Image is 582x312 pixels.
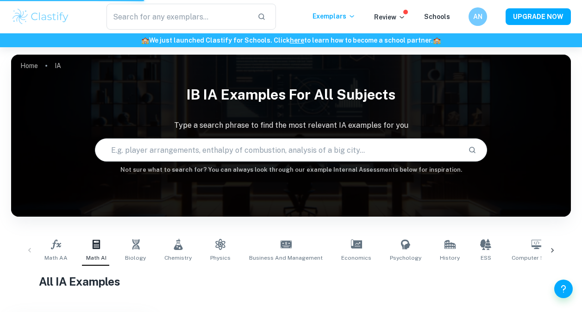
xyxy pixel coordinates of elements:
span: Math AI [86,254,106,262]
button: Search [464,142,480,158]
span: 🏫 [141,37,149,44]
p: Exemplars [313,11,356,21]
button: Help and Feedback [554,280,573,298]
h1: IB IA examples for all subjects [11,81,571,109]
h1: All IA Examples [39,273,543,290]
span: Computer Science [512,254,562,262]
h6: AN [473,12,483,22]
span: Physics [210,254,231,262]
span: Economics [341,254,371,262]
a: here [290,37,304,44]
span: History [440,254,460,262]
p: IA [55,61,61,71]
h6: We just launched Clastify for Schools. Click to learn how to become a school partner. [2,35,580,45]
span: Biology [125,254,146,262]
span: 🏫 [433,37,441,44]
button: UPGRADE NOW [506,8,571,25]
span: Math AA [44,254,68,262]
span: Chemistry [164,254,192,262]
button: AN [469,7,487,26]
span: Psychology [390,254,421,262]
span: ESS [481,254,491,262]
a: Home [20,59,38,72]
h6: Not sure what to search for? You can always look through our example Internal Assessments below f... [11,165,571,175]
input: Search for any exemplars... [106,4,250,30]
a: Schools [424,13,450,20]
img: Clastify logo [11,7,70,26]
p: Review [374,12,406,22]
p: Type a search phrase to find the most relevant IA examples for you [11,120,571,131]
span: Business and Management [249,254,323,262]
input: E.g. player arrangements, enthalpy of combustion, analysis of a big city... [95,137,460,163]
